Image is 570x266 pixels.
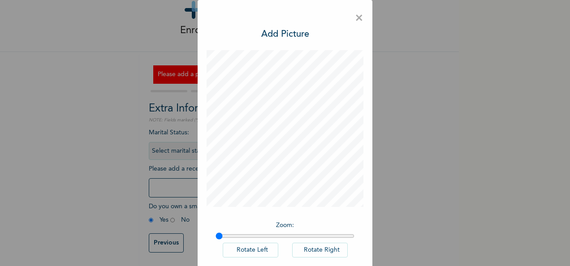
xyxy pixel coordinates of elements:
span: Please add a recent Passport Photograph [149,166,310,202]
p: Zoom : [216,221,354,230]
h3: Add Picture [261,28,309,41]
button: Rotate Right [292,243,348,257]
button: Rotate Left [223,243,278,257]
span: × [355,9,363,28]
